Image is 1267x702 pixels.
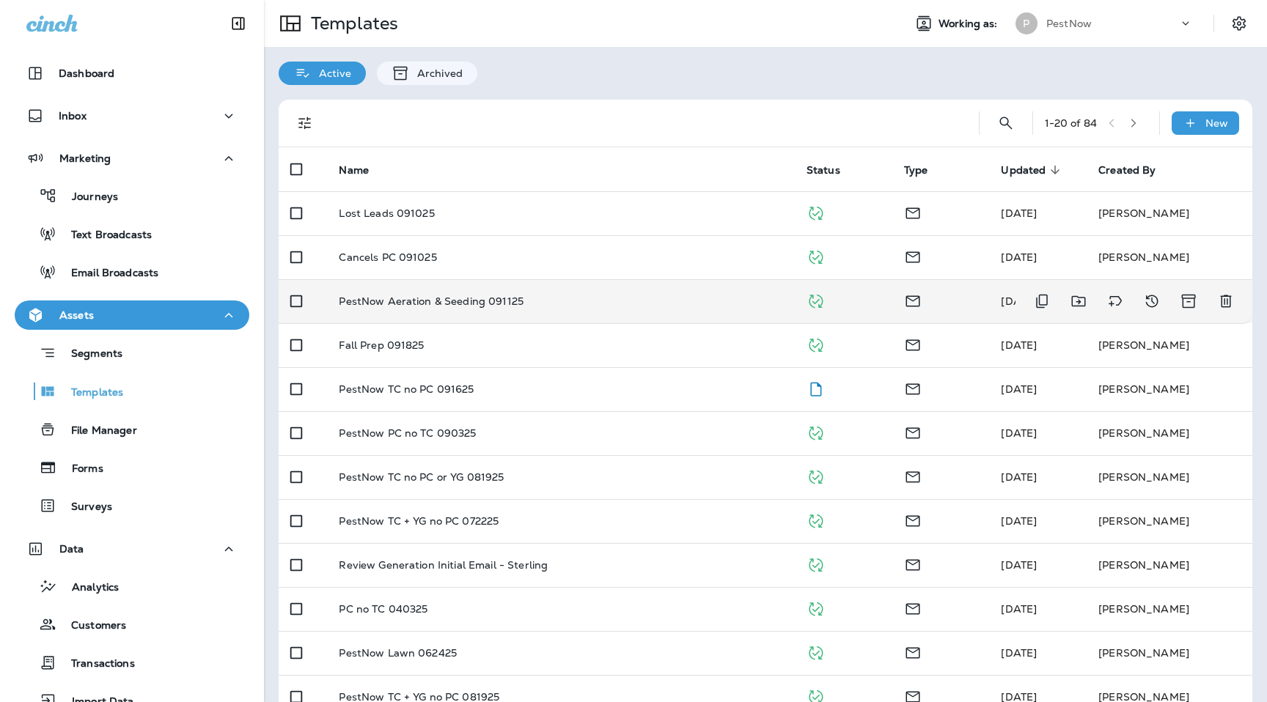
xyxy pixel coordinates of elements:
[1226,10,1252,37] button: Settings
[1046,18,1092,29] p: PestNow
[15,256,249,287] button: Email Broadcasts
[15,571,249,602] button: Analytics
[1205,117,1228,129] p: New
[56,229,152,243] p: Text Broadcasts
[15,144,249,173] button: Marketing
[15,180,249,211] button: Journeys
[15,300,249,330] button: Assets
[59,543,84,555] p: Data
[59,67,114,79] p: Dashboard
[59,152,111,164] p: Marketing
[15,376,249,407] button: Templates
[57,191,118,204] p: Journeys
[56,347,122,362] p: Segments
[1016,12,1038,34] div: P
[56,386,123,400] p: Templates
[15,534,249,564] button: Data
[15,218,249,249] button: Text Broadcasts
[15,452,249,483] button: Forms
[57,581,119,595] p: Analytics
[59,309,94,321] p: Assets
[15,414,249,445] button: File Manager
[218,9,259,38] button: Collapse Sidebar
[59,110,87,122] p: Inbox
[56,500,112,514] p: Surveys
[15,101,249,130] button: Inbox
[56,619,126,633] p: Customers
[15,609,249,640] button: Customers
[15,337,249,369] button: Segments
[56,267,158,281] p: Email Broadcasts
[305,12,398,34] p: Templates
[15,647,249,678] button: Transactions
[939,18,1001,30] span: Working as:
[56,657,135,671] p: Transactions
[56,424,137,438] p: File Manager
[15,59,249,88] button: Dashboard
[15,490,249,521] button: Surveys
[57,462,103,476] p: Forms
